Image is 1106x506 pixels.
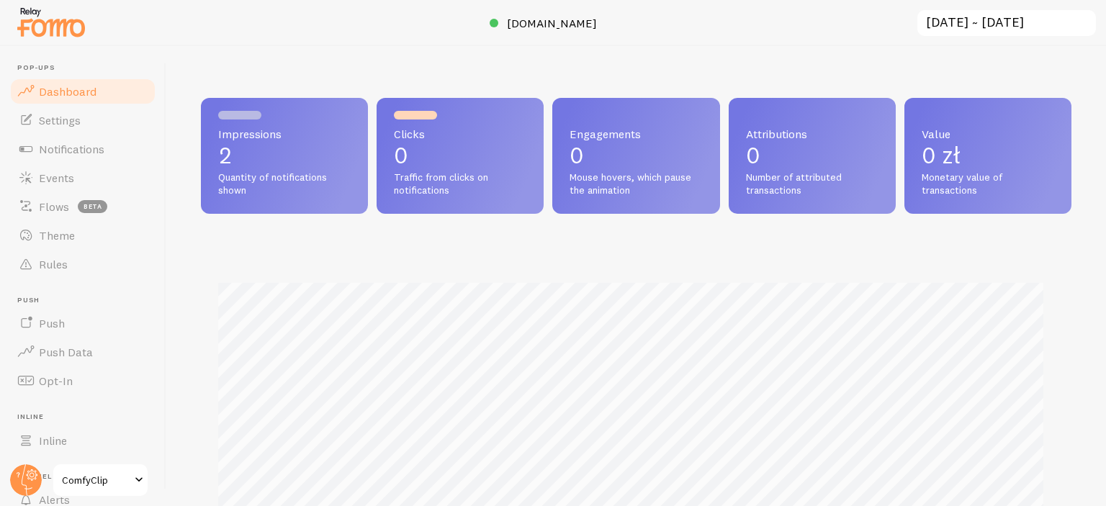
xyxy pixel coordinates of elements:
span: Attributions [746,128,878,140]
a: Opt-In [9,366,157,395]
span: Notifications [39,142,104,156]
span: Rules [39,257,68,271]
span: Push Data [39,345,93,359]
p: 0 [746,144,878,167]
span: Engagements [570,128,702,140]
span: ComfyClip [62,471,130,489]
span: Clicks [394,128,526,140]
a: Push [9,309,157,338]
a: Settings [9,106,157,135]
span: Inline [17,412,157,422]
span: Monetary value of transactions [922,171,1054,196]
span: Push [17,296,157,305]
span: Inline [39,433,67,448]
span: Value [922,128,1054,140]
span: Theme [39,228,75,243]
a: Flows beta [9,192,157,221]
a: Theme [9,221,157,250]
span: Events [39,171,74,185]
span: Flows [39,199,69,214]
span: beta [78,200,107,213]
span: Quantity of notifications shown [218,171,351,196]
a: Inline [9,426,157,455]
span: 0 zł [922,141,961,169]
span: Mouse hovers, which pause the animation [570,171,702,196]
span: Number of attributed transactions [746,171,878,196]
span: Settings [39,113,81,127]
img: fomo-relay-logo-orange.svg [15,4,87,40]
a: Notifications [9,135,157,163]
a: Dashboard [9,77,157,106]
span: Impressions [218,128,351,140]
span: Pop-ups [17,63,157,73]
span: Opt-In [39,374,73,388]
span: Dashboard [39,84,96,99]
p: 2 [218,144,351,167]
a: ComfyClip [52,463,149,497]
a: Events [9,163,157,192]
p: 0 [394,144,526,167]
a: Rules [9,250,157,279]
span: Push [39,316,65,330]
a: Push Data [9,338,157,366]
p: 0 [570,144,702,167]
span: Traffic from clicks on notifications [394,171,526,196]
